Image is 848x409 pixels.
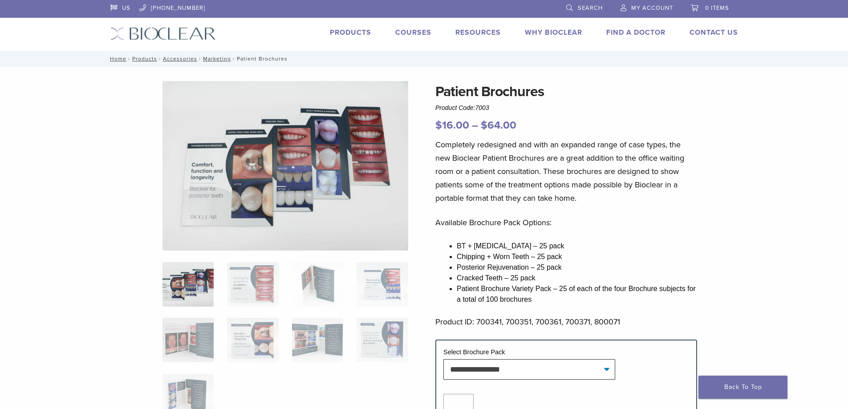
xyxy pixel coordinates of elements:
p: Product ID: 700341, 700351, 700361, 700371, 800071 [435,315,697,328]
li: Chipping + Worn Teeth – 25 pack [457,251,697,262]
label: Select Brochure Pack [443,348,505,356]
li: Cracked Teeth – 25 pack [457,273,697,283]
p: Available Brochure Pack Options: [435,216,697,229]
span: Search [578,4,603,12]
li: BT + [MEDICAL_DATA] – 25 pack [457,241,697,251]
nav: Patient Brochures [104,51,745,67]
span: My Account [631,4,673,12]
img: Bioclear [110,27,216,40]
span: / [126,57,132,61]
bdi: 16.00 [435,119,469,132]
img: Patient Brochures - Image 5 [162,318,214,362]
a: Accessories [163,56,197,62]
p: Completely redesigned and with an expanded range of case types, the new Bioclear Patient Brochure... [435,138,697,205]
a: Home [107,56,126,62]
a: Why Bioclear [525,28,582,37]
span: $ [435,119,442,132]
li: Patient Brochure Variety Pack – 25 of each of the four Brochure subjects for a total of 100 broch... [457,283,697,305]
span: $ [481,119,487,132]
a: Find A Doctor [606,28,665,37]
img: Patient Brochures - Image 3 [292,262,343,307]
span: / [197,57,203,61]
span: 7003 [475,104,489,111]
a: Products [132,56,157,62]
a: Contact Us [690,28,738,37]
span: Product Code: [435,104,489,111]
img: Patient Brochures - Image 2 [227,262,278,307]
a: Marketing [203,56,231,62]
span: / [157,57,163,61]
a: Products [330,28,371,37]
bdi: 64.00 [481,119,516,132]
img: Patient Brochures - Image 7 [292,318,343,362]
li: Posterior Rejuvenation – 25 pack [457,262,697,273]
img: Patient Brochures - Image 8 [357,318,408,362]
a: Back To Top [698,376,787,399]
a: Resources [455,28,501,37]
img: New-Patient-Brochures_All-Four-1920x1326-1.jpg [162,81,408,251]
a: Courses [395,28,431,37]
span: – [472,119,478,132]
span: 0 items [705,4,729,12]
img: Patient Brochures - Image 6 [227,318,278,362]
img: New-Patient-Brochures_All-Four-1920x1326-1-324x324.jpg [162,262,214,307]
img: Patient Brochures - Image 4 [357,262,408,307]
h1: Patient Brochures [435,81,697,102]
span: / [231,57,237,61]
